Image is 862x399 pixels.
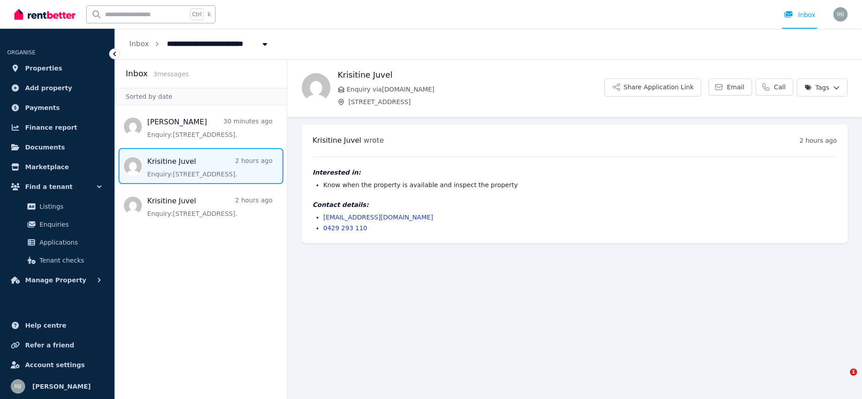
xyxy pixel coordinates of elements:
[115,88,287,105] div: Sorted by date
[797,79,848,96] button: Tags
[25,162,69,172] span: Marketplace
[831,368,853,390] iframe: Intercom live chat
[756,79,793,96] a: Call
[126,67,148,80] h2: Inbox
[147,196,273,218] a: Krisitine Juvel2 hours agoEnquiry:[STREET_ADDRESS].
[7,336,107,354] a: Refer a friend
[7,138,107,156] a: Documents
[11,379,25,394] img: Raj Bala
[312,200,837,209] h4: Contact details:
[25,83,72,93] span: Add property
[40,237,100,248] span: Applications
[805,83,829,92] span: Tags
[604,79,701,96] button: Share Application Link
[147,156,273,179] a: Krisitine Juvel2 hours agoEnquiry:[STREET_ADDRESS].
[784,10,815,19] div: Inbox
[7,49,35,56] span: ORGANISE
[25,320,66,331] span: Help centre
[312,136,361,145] span: Krisitine Juvel
[40,219,100,230] span: Enquiries
[7,99,107,117] a: Payments
[800,137,837,144] time: 2 hours ago
[25,142,65,153] span: Documents
[364,136,384,145] span: wrote
[115,29,284,59] nav: Breadcrumb
[348,97,604,106] span: [STREET_ADDRESS]
[302,73,330,102] img: Krisitine Juvel
[25,181,73,192] span: Find a tenant
[7,271,107,289] button: Manage Property
[11,251,104,269] a: Tenant checks
[11,215,104,233] a: Enquiries
[7,316,107,334] a: Help centre
[347,85,604,94] span: Enquiry via [DOMAIN_NAME]
[850,368,857,376] span: 1
[323,214,433,221] a: [EMAIL_ADDRESS][DOMAIN_NAME]
[708,79,752,96] a: Email
[14,8,75,21] img: RentBetter
[833,7,848,22] img: Raj Bala
[7,59,107,77] a: Properties
[11,233,104,251] a: Applications
[7,118,107,136] a: Finance report
[323,224,367,232] a: 0429 293 110
[11,197,104,215] a: Listings
[312,168,837,177] h4: Interested in:
[338,69,604,81] h1: Krisitine Juvel
[207,11,211,18] span: k
[25,340,74,351] span: Refer a friend
[40,255,100,266] span: Tenant checks
[25,360,85,370] span: Account settings
[25,102,60,113] span: Payments
[147,117,273,139] a: [PERSON_NAME]30 minutes agoEnquiry:[STREET_ADDRESS].
[7,158,107,176] a: Marketplace
[7,178,107,196] button: Find a tenant
[7,356,107,374] a: Account settings
[190,9,204,20] span: Ctrl
[115,105,287,227] nav: Message list
[32,381,91,392] span: [PERSON_NAME]
[7,79,107,97] a: Add property
[25,275,86,285] span: Manage Property
[727,83,744,92] span: Email
[323,180,837,189] li: Know when the property is available and inspect the property
[774,83,786,92] span: Call
[129,39,149,48] a: Inbox
[25,122,77,133] span: Finance report
[153,70,189,78] span: 3 message s
[25,63,62,74] span: Properties
[40,201,100,212] span: Listings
